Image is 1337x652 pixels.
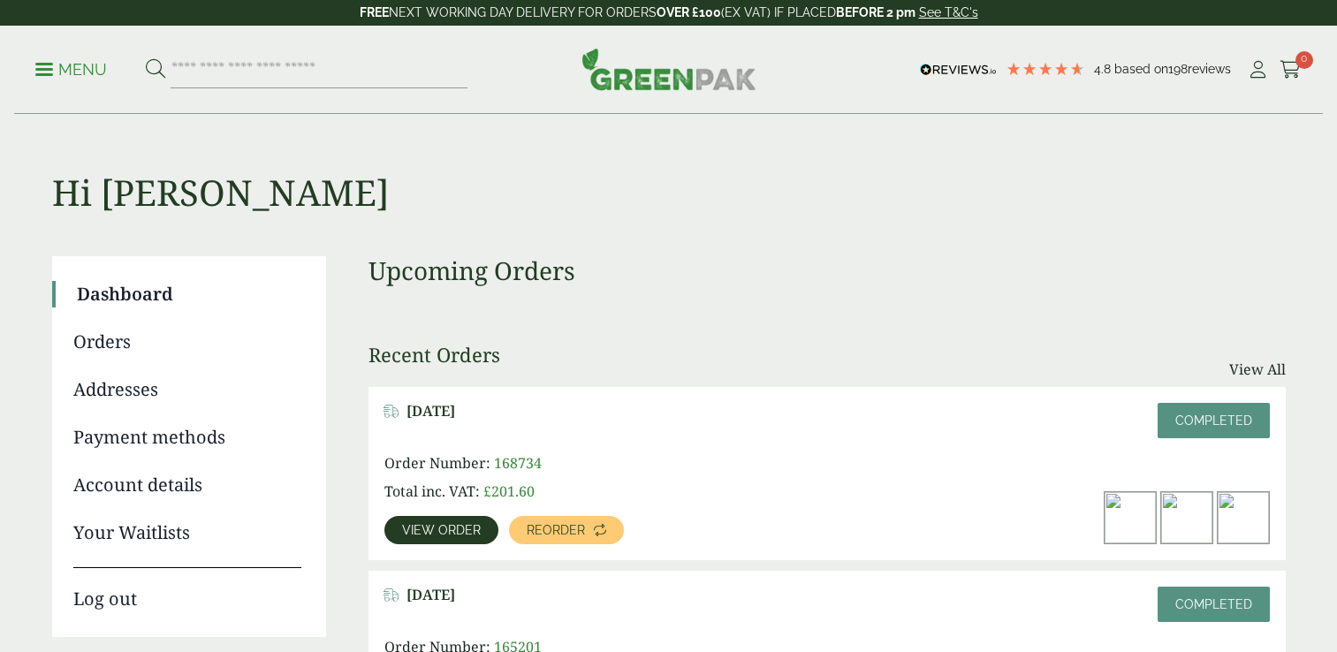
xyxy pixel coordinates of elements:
[406,587,455,603] span: [DATE]
[73,329,301,355] a: Orders
[483,481,491,501] span: £
[1168,62,1188,76] span: 198
[1188,62,1231,76] span: reviews
[384,481,480,501] span: Total inc. VAT:
[920,64,997,76] img: REVIEWS.io
[494,453,542,473] span: 168734
[73,519,301,546] a: Your Waitlists
[35,59,107,80] p: Menu
[73,472,301,498] a: Account details
[1114,62,1168,76] span: Based on
[483,481,535,501] bdi: 201.60
[1280,61,1302,79] i: Cart
[1094,62,1114,76] span: 4.8
[77,281,301,307] a: Dashboard
[581,48,756,90] img: GreenPak Supplies
[1295,51,1313,69] span: 0
[73,567,301,612] a: Log out
[368,256,1286,286] h3: Upcoming Orders
[73,424,301,451] a: Payment methods
[35,59,107,77] a: Menu
[919,5,978,19] a: See T&C's
[509,516,624,544] a: Reorder
[1175,413,1252,428] span: Completed
[406,403,455,420] span: [DATE]
[836,5,915,19] strong: BEFORE 2 pm
[402,524,481,536] span: View order
[1247,61,1269,79] i: My Account
[657,5,721,19] strong: OVER £100
[1105,492,1156,543] img: deep-fill-wedge-1-300x300.webp
[1229,359,1286,380] a: View All
[368,343,500,366] h3: Recent Orders
[384,453,490,473] span: Order Number:
[1161,492,1212,543] img: Kraft-Bowl-1090ml-with-Prawns-and-Rice-300x200.jpg
[384,516,498,544] a: View order
[527,524,585,536] span: Reorder
[1280,57,1302,83] a: 0
[360,5,389,19] strong: FREE
[1218,492,1269,543] img: 750ml_1000ml_lid_2-300x198.jpg
[1006,61,1085,77] div: 4.79 Stars
[1175,597,1252,611] span: Completed
[52,115,1286,214] h1: Hi [PERSON_NAME]
[73,376,301,403] a: Addresses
